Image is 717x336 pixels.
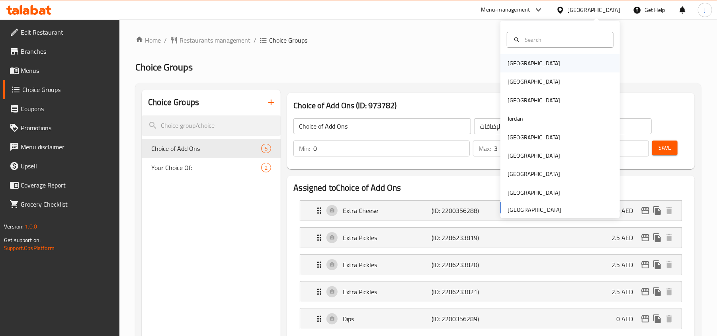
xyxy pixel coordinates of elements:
span: Your Choice Of: [151,163,261,172]
div: [GEOGRAPHIC_DATA] [508,188,560,197]
input: Search [522,35,608,44]
button: edit [639,313,651,325]
a: Choice Groups [3,80,120,99]
button: delete [663,259,675,271]
button: delete [663,313,675,325]
li: / [164,35,167,45]
p: (ID: 2286233819) [432,233,491,242]
a: Coverage Report [3,176,120,195]
p: Extra Pickles [343,287,432,297]
span: 5 [262,145,271,152]
a: Restaurants management [170,35,250,45]
a: Branches [3,42,120,61]
a: Edit Restaurant [3,23,120,42]
button: duplicate [651,286,663,298]
button: edit [639,205,651,217]
a: Menu disclaimer [3,137,120,156]
button: edit [639,286,651,298]
span: Promotions [21,123,113,133]
span: Version: [4,221,23,232]
button: edit [639,259,651,271]
p: (ID: 2286233820) [432,260,491,270]
div: Expand [300,201,682,221]
li: Expand [293,197,688,224]
div: [GEOGRAPHIC_DATA] [508,77,560,86]
button: delete [663,286,675,298]
span: Coupons [21,104,113,113]
p: Extra Cheese [343,206,432,215]
span: Edit Restaurant [21,27,113,37]
div: Expand [300,309,682,329]
span: 1.0.0 [25,221,37,232]
div: [GEOGRAPHIC_DATA] [508,59,560,68]
div: Expand [300,228,682,248]
li: Expand [293,305,688,332]
p: (ID: 2200356289) [432,314,491,324]
span: Upsell [21,161,113,171]
p: 2.5 AED [612,287,639,297]
button: edit [639,232,651,244]
a: Menus [3,61,120,80]
span: Coverage Report [21,180,113,190]
a: Grocery Checklist [3,195,120,214]
button: duplicate [651,232,663,244]
button: duplicate [651,205,663,217]
a: Home [135,35,161,45]
p: Min: [299,144,310,153]
div: Menu-management [481,5,530,15]
h2: Assigned to Choice of Add Ons [293,182,688,194]
a: Coupons [3,99,120,118]
p: Extra Pickles [343,233,432,242]
button: duplicate [651,313,663,325]
button: Save [652,141,678,155]
div: [GEOGRAPHIC_DATA] [508,151,560,160]
span: Choice Groups [22,85,113,94]
p: 2.5 AED [612,260,639,270]
p: (ID: 2200356288) [432,206,491,215]
div: Your Choice Of:2 [142,158,281,177]
div: Jordan [508,114,523,123]
p: Dips [343,314,432,324]
span: Choice Groups [135,58,193,76]
span: Menu disclaimer [21,142,113,152]
div: Expand [300,255,682,275]
a: Support.OpsPlatform [4,243,55,253]
p: 0 AED [616,206,639,215]
li: / [254,35,256,45]
p: Extra Pickles [343,260,432,270]
span: j [704,6,705,14]
span: Restaurants management [180,35,250,45]
span: Choice of Add Ons [151,144,261,153]
span: 2 [262,164,271,172]
span: Menus [21,66,113,75]
span: Choice Groups [269,35,307,45]
div: [GEOGRAPHIC_DATA] [508,133,560,142]
li: Expand [293,278,688,305]
div: Expand [300,282,682,302]
p: (ID: 2286233821) [432,287,491,297]
p: Max: [479,144,491,153]
a: Promotions [3,118,120,137]
div: [GEOGRAPHIC_DATA] [568,6,620,14]
button: duplicate [651,259,663,271]
input: search [142,115,281,136]
a: Upsell [3,156,120,176]
h2: Choice Groups [148,96,199,108]
li: Expand [293,251,688,278]
span: Get support on: [4,235,41,245]
div: [GEOGRAPHIC_DATA] [508,170,560,178]
span: Save [658,143,671,153]
span: Branches [21,47,113,56]
span: Grocery Checklist [21,199,113,209]
h3: Choice of Add Ons (ID: 973782) [293,99,688,112]
button: delete [663,232,675,244]
div: Choice of Add Ons5 [142,139,281,158]
p: 2.5 AED [612,233,639,242]
p: 0 AED [616,314,639,324]
li: Expand [293,224,688,251]
button: delete [663,205,675,217]
nav: breadcrumb [135,35,701,45]
div: [GEOGRAPHIC_DATA] [508,96,560,105]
